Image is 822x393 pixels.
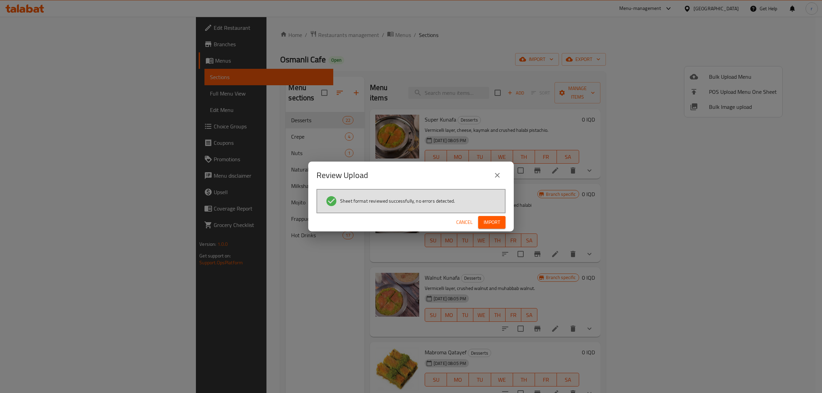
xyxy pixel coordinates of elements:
h2: Review Upload [316,170,368,181]
button: Import [478,216,506,229]
span: Import [484,218,500,227]
span: Sheet format reviewed successfully, no errors detected. [340,198,455,204]
span: Cancel [456,218,473,227]
button: Cancel [453,216,475,229]
button: close [489,167,506,183]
